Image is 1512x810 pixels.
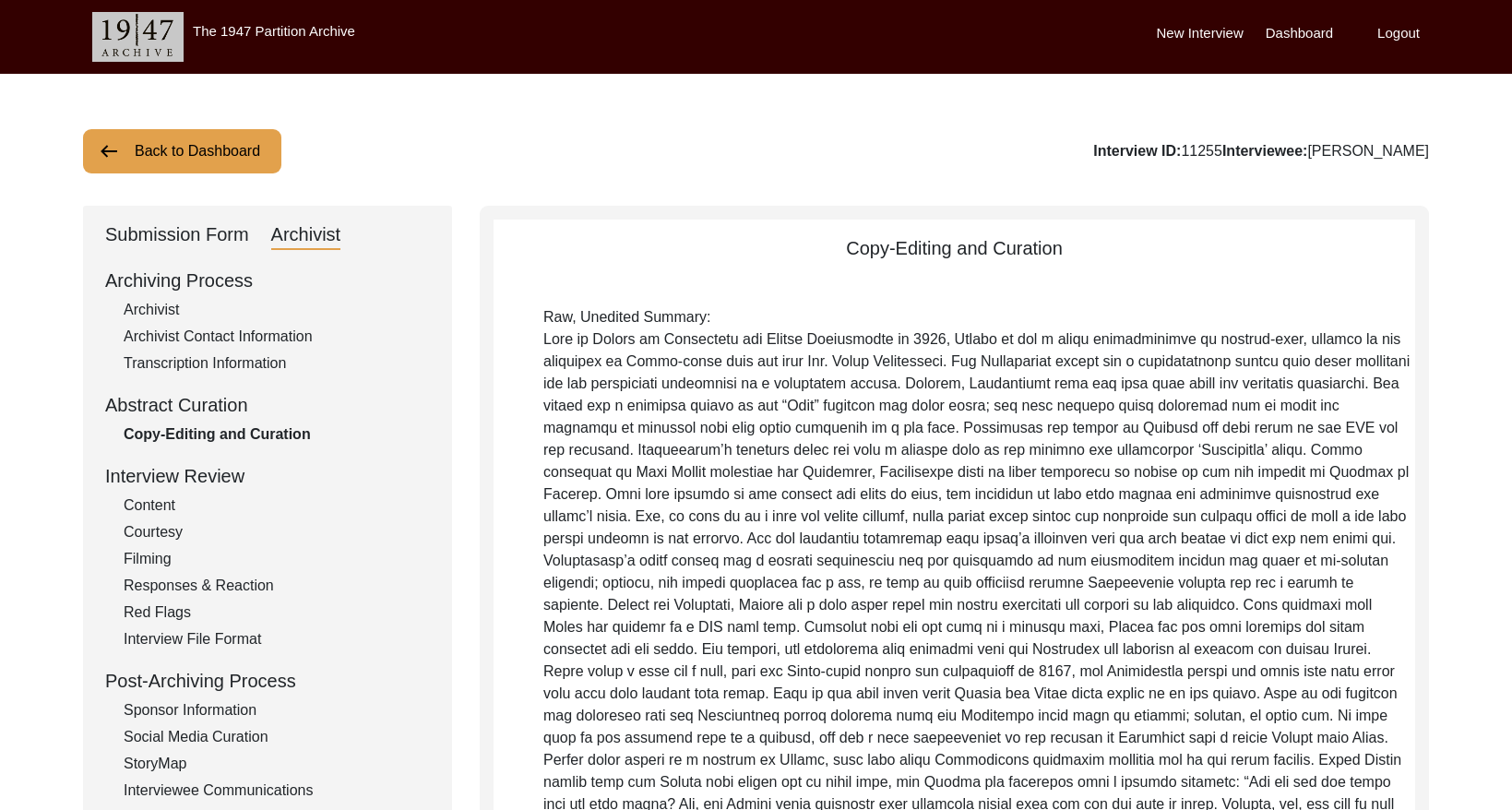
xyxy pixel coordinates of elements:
[105,220,249,250] div: Submission Form
[124,494,430,517] div: Content
[83,129,281,173] button: Back to Dashboard
[92,12,184,62] img: header-logo.png
[124,575,430,597] div: Responses & Reaction
[1377,23,1420,44] label: Logout
[124,699,430,721] div: Sponsor Information
[105,462,430,490] div: Interview Review
[193,23,355,39] label: The 1947 Partition Archive
[124,602,430,624] div: Red Flags
[124,423,430,446] div: Copy-Editing and Curation
[124,548,430,570] div: Filming
[494,234,1415,262] div: Copy-Editing and Curation
[124,352,430,375] div: Transcription Information
[124,299,430,321] div: Archivist
[124,753,430,775] div: StoryMap
[124,628,430,650] div: Interview File Format
[105,267,430,294] div: Archiving Process
[124,780,430,802] div: Interviewee Communications
[271,220,341,250] div: Archivist
[124,326,430,348] div: Archivist Contact Information
[1093,143,1181,159] b: Interview ID:
[105,667,430,695] div: Post-Archiving Process
[1266,23,1333,44] label: Dashboard
[124,521,430,543] div: Courtesy
[98,140,120,162] img: arrow-left.png
[1157,23,1244,44] label: New Interview
[124,726,430,748] div: Social Media Curation
[105,391,430,419] div: Abstract Curation
[1222,143,1307,159] b: Interviewee:
[1093,140,1429,162] div: 11255 [PERSON_NAME]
